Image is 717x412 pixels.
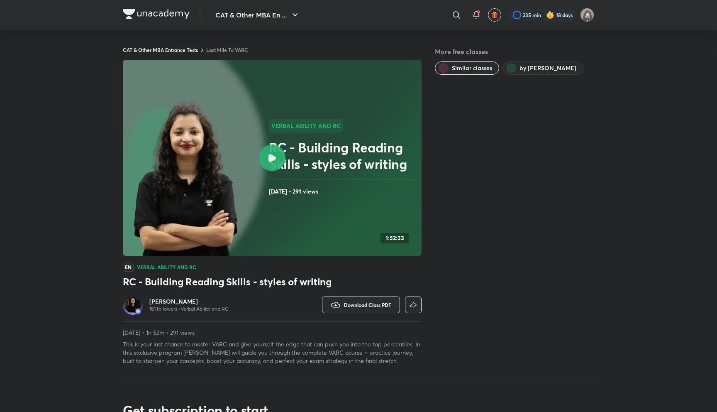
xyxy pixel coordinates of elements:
button: avatar [488,8,501,22]
p: This is your last chance to master VARC and give yourself the edge that can push you into the top... [123,340,422,365]
img: Company Logo [123,9,190,19]
img: Jarul Jangid [580,8,594,22]
p: [DATE] • 1h 52m • 291 views [123,329,422,337]
a: Company Logo [123,9,190,21]
h3: RC - Building Reading Skills - styles of writing [123,275,422,288]
span: Download Class PDF [344,302,391,308]
img: Avatar [124,297,141,313]
span: by Alpa Sharma [519,64,576,72]
h4: 1:52:33 [385,235,404,242]
h4: Verbal Ability and RC [137,265,196,270]
h4: [DATE] • 291 views [269,186,418,197]
h2: RC - Building Reading Skills - styles of writing [269,139,418,172]
a: [PERSON_NAME] [149,297,229,306]
button: Download Class PDF [322,297,400,313]
p: 181 followers • Verbal Ability and RC [149,306,229,312]
img: avatar [491,11,498,19]
a: Avatarbadge [123,295,143,315]
h5: More free classes [435,47,594,56]
span: Similar classes [452,64,492,72]
button: Similar classes [435,61,499,75]
button: CAT & Other MBA En ... [210,7,305,23]
img: streak [546,11,554,19]
a: CAT & Other MBA Entrance Tests [123,47,198,53]
img: badge [135,309,141,314]
span: EN [123,262,134,272]
a: Last Mile To VARC [206,47,248,53]
button: by Alpa Sharma [502,61,583,75]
